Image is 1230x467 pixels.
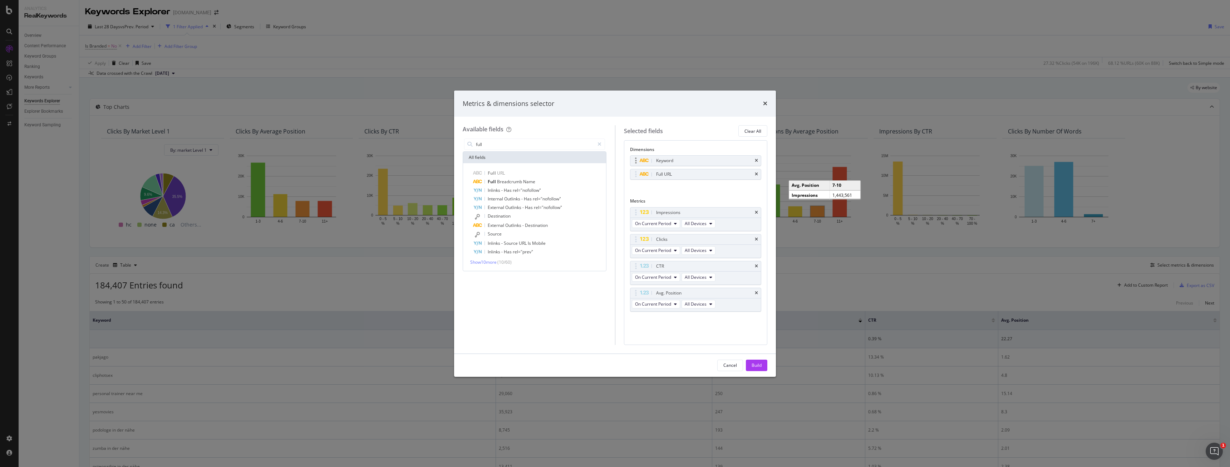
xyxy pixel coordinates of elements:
span: Has [524,196,533,202]
div: modal [454,91,776,377]
span: ( 10 / 60 ) [497,259,512,265]
button: Cancel [717,360,743,371]
span: URL [497,170,505,176]
input: Search by field name [475,139,594,150]
span: - [501,240,504,246]
div: Full URL [656,171,672,178]
button: All Devices [682,300,715,308]
span: Source [488,231,502,237]
div: Selected fields [624,127,663,135]
div: times [755,264,758,268]
div: Clear All [744,128,761,134]
span: - [501,249,504,255]
div: Impressions [656,209,680,216]
span: All Devices [685,274,707,280]
span: Name [523,179,535,185]
span: Full [488,179,497,185]
div: ClickstimesOn Current PeriodAll Devices [630,234,762,258]
span: External [488,204,505,210]
iframe: Intercom live chat [1206,443,1223,460]
div: Metrics [630,198,762,207]
div: Avg. Position [656,290,682,297]
div: Clicks [656,236,668,243]
div: Metrics & dimensions selector [463,99,554,108]
div: Keywordtimes [630,155,762,166]
span: rel="prev" [513,249,533,255]
span: Mobile [532,240,546,246]
div: times [755,172,758,176]
span: - [522,222,525,228]
span: - [522,204,525,210]
div: CTR [656,263,664,270]
span: 1 [1220,443,1226,448]
span: Source [504,240,519,246]
span: Has [504,187,513,193]
button: All Devices [682,219,715,228]
div: times [763,99,767,108]
span: Outlinks [505,222,522,228]
span: On Current Period [635,274,671,280]
span: Inlinks [488,249,501,255]
span: Show 10 more [470,259,497,265]
span: Breadcrumb [497,179,523,185]
div: Keyword [656,157,673,164]
div: Available fields [463,125,503,133]
button: All Devices [682,246,715,255]
div: times [755,159,758,163]
button: Clear All [738,125,767,137]
span: Outlinks [505,204,522,210]
span: Internal [488,196,504,202]
span: URL [519,240,528,246]
span: Is [528,240,532,246]
button: On Current Period [632,300,680,308]
span: Outlinks [504,196,521,202]
button: On Current Period [632,246,680,255]
div: Build [752,362,762,368]
span: All Devices [685,220,707,227]
span: rel="nofollow" [513,187,541,193]
span: rel="nofollow" [534,204,562,210]
span: Destination [488,213,511,219]
button: Build [746,360,767,371]
div: Full URLtimes [630,169,762,180]
button: On Current Period [632,273,680,282]
span: On Current Period [635,247,671,253]
div: All fields [463,152,606,163]
span: Has [525,204,534,210]
div: Avg. PositiontimesOn Current PeriodAll Devices [630,288,762,312]
span: - [501,187,504,193]
span: Inlinks [488,187,501,193]
span: Full [488,170,497,176]
span: Inlinks [488,240,501,246]
div: ImpressionstimesOn Current PeriodAll Devices [630,207,762,231]
button: All Devices [682,273,715,282]
div: CTRtimesOn Current PeriodAll Devices [630,261,762,285]
div: Cancel [723,362,737,368]
div: times [755,210,758,215]
span: External [488,222,505,228]
span: All Devices [685,301,707,307]
span: Destination [525,222,548,228]
span: - [521,196,524,202]
span: On Current Period [635,301,671,307]
span: rel="nofollow" [533,196,561,202]
div: Dimensions [630,146,762,155]
button: On Current Period [632,219,680,228]
div: times [755,291,758,295]
div: times [755,237,758,242]
span: All Devices [685,247,707,253]
span: Has [504,249,513,255]
span: On Current Period [635,220,671,227]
